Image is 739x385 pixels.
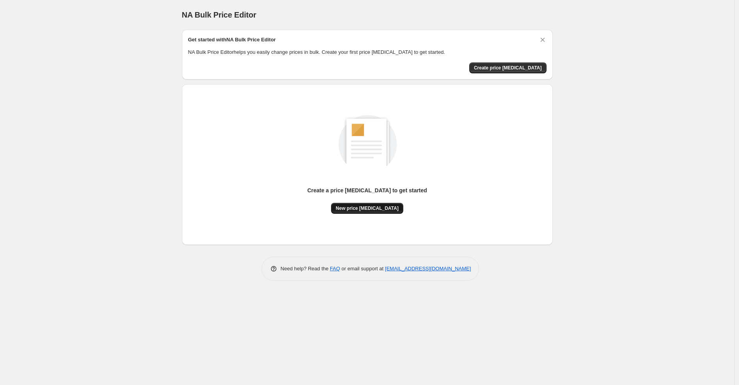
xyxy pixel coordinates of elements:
span: or email support at [340,266,385,271]
span: New price [MEDICAL_DATA] [336,205,399,211]
button: Create price change job [469,62,547,73]
button: New price [MEDICAL_DATA] [331,203,403,214]
h2: Get started with NA Bulk Price Editor [188,36,276,44]
a: FAQ [330,266,340,271]
a: [EMAIL_ADDRESS][DOMAIN_NAME] [385,266,471,271]
span: Create price [MEDICAL_DATA] [474,65,542,71]
p: NA Bulk Price Editor helps you easily change prices in bulk. Create your first price [MEDICAL_DAT... [188,48,547,56]
span: NA Bulk Price Editor [182,11,256,19]
span: Need help? Read the [281,266,330,271]
p: Create a price [MEDICAL_DATA] to get started [307,186,427,194]
button: Dismiss card [539,36,547,44]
